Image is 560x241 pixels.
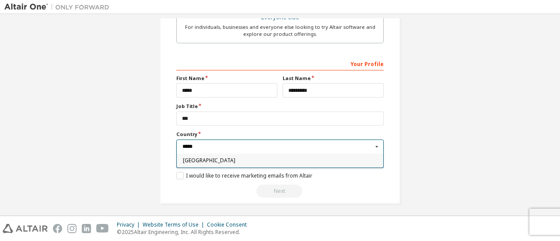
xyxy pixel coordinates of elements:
[67,224,77,233] img: instagram.svg
[176,172,312,179] label: I would like to receive marketing emails from Altair
[182,24,378,38] div: For individuals, businesses and everyone else looking to try Altair software and explore our prod...
[176,56,384,70] div: Your Profile
[53,224,62,233] img: facebook.svg
[176,75,277,82] label: First Name
[143,221,207,228] div: Website Terms of Use
[283,75,384,82] label: Last Name
[3,224,48,233] img: altair_logo.svg
[176,131,384,138] label: Country
[207,221,252,228] div: Cookie Consent
[4,3,114,11] img: Altair One
[96,224,109,233] img: youtube.svg
[117,228,252,236] p: © 2025 Altair Engineering, Inc. All Rights Reserved.
[183,158,378,163] span: [GEOGRAPHIC_DATA]
[176,185,384,198] div: Read and acccept EULA to continue
[82,224,91,233] img: linkedin.svg
[117,221,143,228] div: Privacy
[176,103,384,110] label: Job Title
